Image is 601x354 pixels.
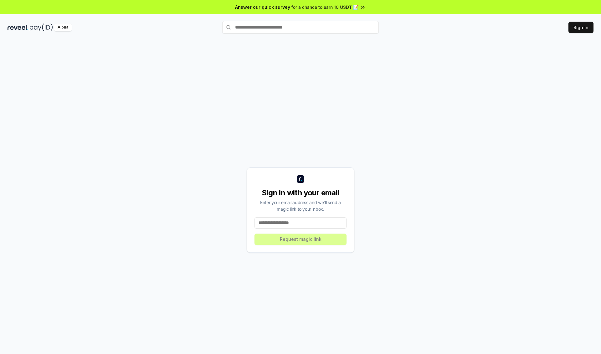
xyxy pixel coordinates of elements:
div: Enter your email address and we’ll send a magic link to your inbox. [254,199,347,212]
span: for a chance to earn 10 USDT 📝 [291,4,358,10]
div: Alpha [54,24,72,31]
img: reveel_dark [8,24,28,31]
div: Sign in with your email [254,188,347,198]
img: pay_id [30,24,53,31]
img: logo_small [297,175,304,183]
span: Answer our quick survey [235,4,290,10]
button: Sign In [568,22,593,33]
